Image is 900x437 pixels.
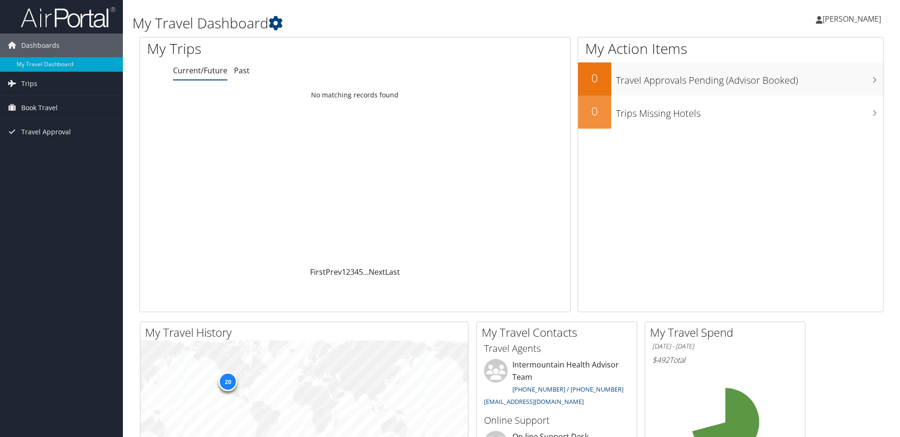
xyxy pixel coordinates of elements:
[363,267,369,277] span: …
[578,96,883,129] a: 0Trips Missing Hotels
[21,96,58,120] span: Book Travel
[350,267,355,277] a: 3
[355,267,359,277] a: 4
[385,267,400,277] a: Last
[21,6,115,28] img: airportal-logo.png
[479,359,634,410] li: Intermountain Health Advisor Team
[652,355,669,365] span: $492
[342,267,346,277] a: 1
[21,120,71,144] span: Travel Approval
[578,62,883,96] a: 0Travel Approvals Pending (Advisor Booked)
[484,414,630,427] h3: Online Support
[326,267,342,277] a: Prev
[218,372,237,391] div: 20
[512,385,623,393] a: [PHONE_NUMBER] / [PHONE_NUMBER]
[369,267,385,277] a: Next
[21,34,60,57] span: Dashboards
[578,103,611,119] h2: 0
[578,39,883,59] h1: My Action Items
[822,14,881,24] span: [PERSON_NAME]
[482,324,637,341] h2: My Travel Contacts
[234,65,250,76] a: Past
[484,397,584,406] a: [EMAIL_ADDRESS][DOMAIN_NAME]
[616,102,883,120] h3: Trips Missing Hotels
[578,70,611,86] h2: 0
[816,5,891,33] a: [PERSON_NAME]
[132,13,638,33] h1: My Travel Dashboard
[484,342,630,355] h3: Travel Agents
[310,267,326,277] a: First
[616,69,883,87] h3: Travel Approvals Pending (Advisor Booked)
[173,65,227,76] a: Current/Future
[346,267,350,277] a: 2
[145,324,468,341] h2: My Travel History
[147,39,384,59] h1: My Trips
[652,355,798,365] h6: Total
[650,324,805,341] h2: My Travel Spend
[21,72,37,96] span: Trips
[140,87,570,104] td: No matching records found
[652,342,798,351] h6: [DATE] - [DATE]
[359,267,363,277] a: 5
